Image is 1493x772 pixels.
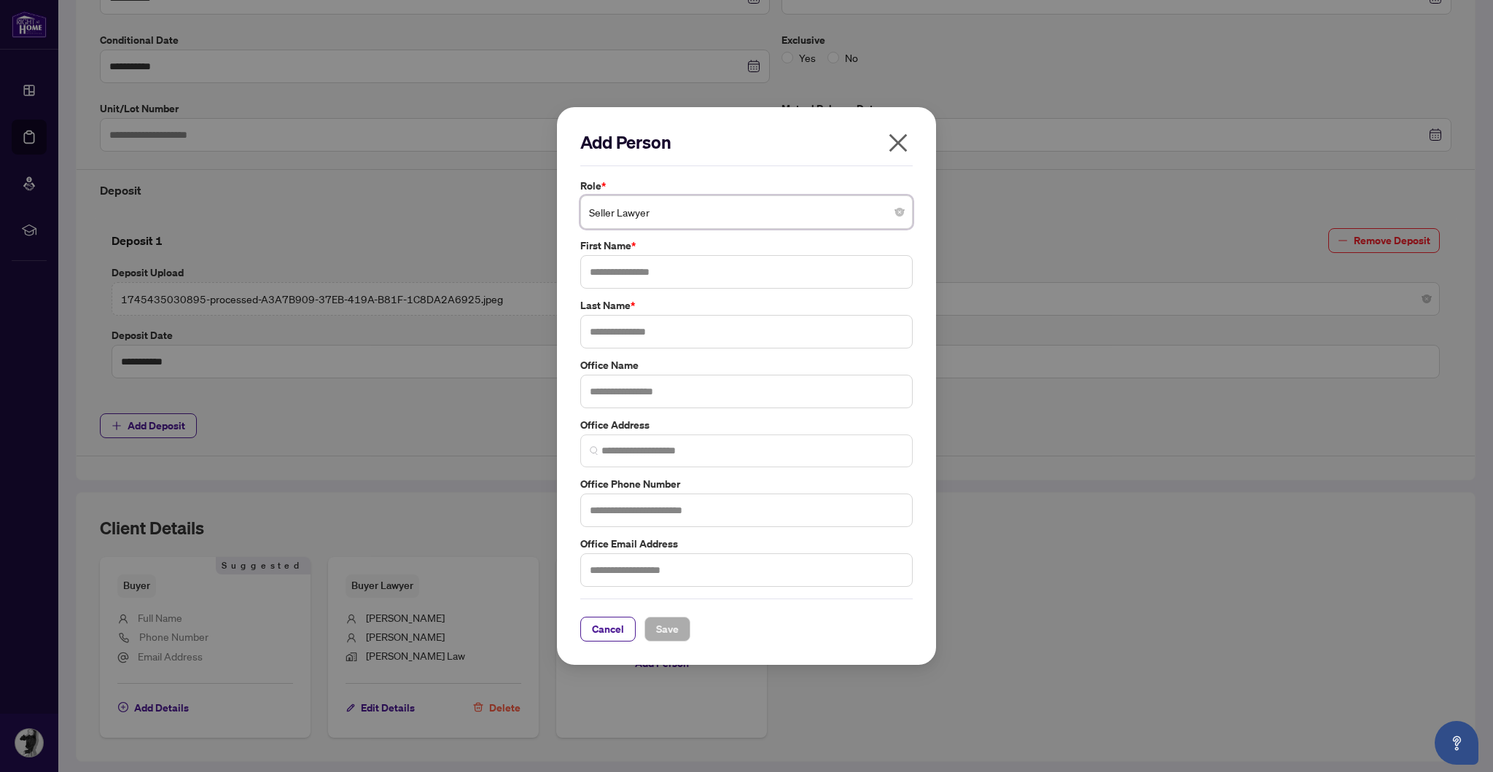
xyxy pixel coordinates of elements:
[580,536,913,552] label: Office Email Address
[592,617,624,641] span: Cancel
[580,178,913,194] label: Role
[580,238,913,254] label: First Name
[644,617,690,642] button: Save
[580,476,913,492] label: Office Phone Number
[589,198,904,226] span: Seller Lawyer
[580,130,913,154] h2: Add Person
[580,357,913,373] label: Office Name
[886,131,910,155] span: close
[580,617,636,642] button: Cancel
[1435,721,1478,765] button: Open asap
[590,446,599,455] img: search_icon
[580,297,913,313] label: Last Name
[895,208,904,217] span: close-circle
[580,417,913,433] label: Office Address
